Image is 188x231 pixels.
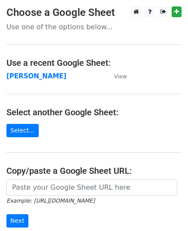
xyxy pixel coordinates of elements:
[6,6,182,19] h3: Choose a Google Sheet
[6,72,66,80] a: [PERSON_NAME]
[6,214,28,228] input: Next
[6,179,177,196] input: Paste your Google Sheet URL here
[6,124,39,137] a: Select...
[6,197,95,204] small: Example: [URL][DOMAIN_NAME]
[114,73,127,80] small: View
[105,72,127,80] a: View
[6,22,182,31] p: Use one of the options below...
[6,58,182,68] h4: Use a recent Google Sheet:
[6,166,182,176] h4: Copy/paste a Google Sheet URL:
[6,107,182,117] h4: Select another Google Sheet:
